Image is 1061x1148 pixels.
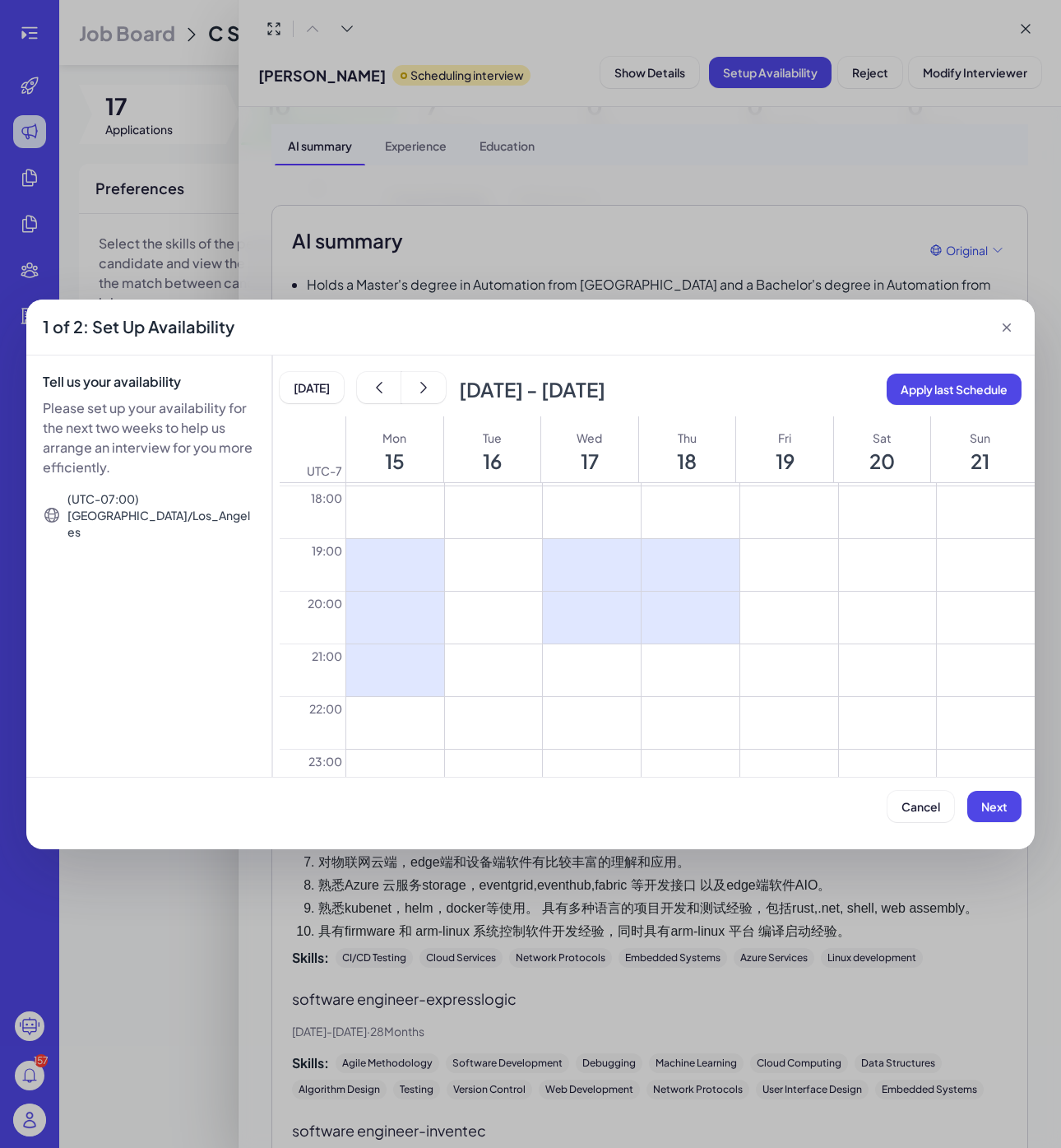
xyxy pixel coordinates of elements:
div: (UTC-07:00) [GEOGRAPHIC_DATA]/Los_Angeles [67,490,255,540]
div: 16 [483,453,502,469]
div: 19 :00 [280,538,345,591]
span: Apply last Schedule [901,382,1008,397]
button: show next [401,372,446,403]
div: 21 :00 [280,644,345,696]
div: 18 [677,453,697,469]
span: Next [981,799,1008,814]
span: Cancel [901,799,940,814]
div: 18 :00 [280,486,345,538]
div: Mon [382,430,406,446]
div: 15 [385,453,405,469]
div: Thu [678,430,697,446]
p: Tell us your availability [43,372,255,392]
p: Please set up your availability for the next two weeks to help us arrange an interview for you mo... [43,398,255,477]
button: Next [967,791,1022,822]
button: [DATE] [280,372,344,403]
div: 20 [869,453,895,469]
button: Cancel [887,791,954,822]
div: 17 [581,453,599,469]
div: Sun [970,430,990,446]
div: 22 :00 [280,696,345,749]
span: [DATE] [294,380,330,395]
div: Sat [873,430,892,446]
p: [DATE] - [DATE] [459,381,605,397]
div: Wed [577,430,602,446]
div: 20 :00 [280,591,345,644]
div: Tue [483,430,502,446]
span: 1 of 2: Set Up Availability [43,315,234,338]
div: Fri [778,430,791,446]
div: 21 [971,453,989,469]
div: UTC -7 [280,416,345,482]
div: 23 :00 [280,749,345,802]
button: show previous [357,372,401,403]
button: Apply last Schedule [887,374,1022,405]
div: 19 [776,453,795,469]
